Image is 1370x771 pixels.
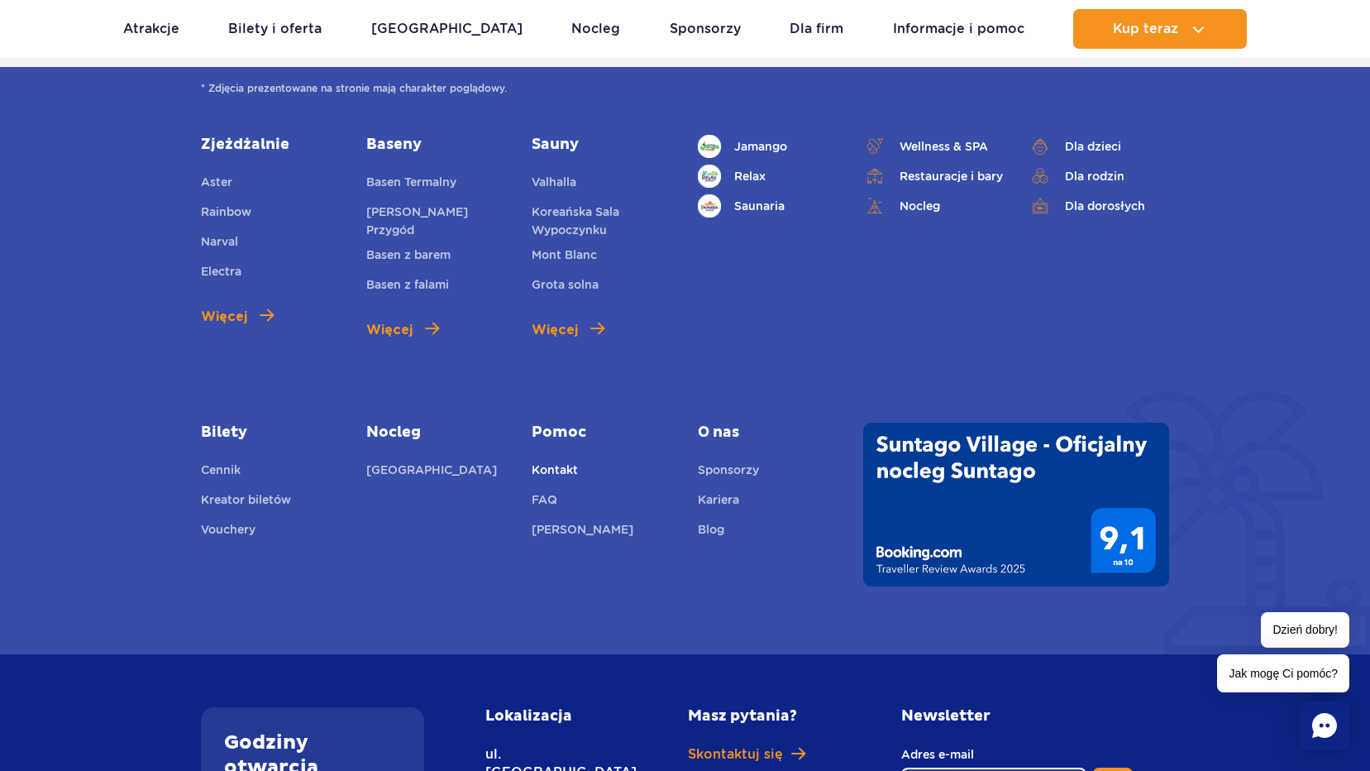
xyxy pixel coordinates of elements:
a: Restauracje i bary [863,165,1004,188]
div: Chat [1300,701,1349,750]
span: Kup teraz [1113,22,1178,36]
a: Basen Termalny [366,173,456,196]
span: Skontaktuj się [688,745,783,764]
span: O nas [698,423,838,443]
a: Nocleg [366,423,507,443]
span: Wellness & SPA [900,137,988,156]
a: Cennik [201,461,241,484]
a: Więcej [201,307,274,327]
button: Kup teraz [1073,9,1247,49]
a: Mont Blanc [532,246,597,269]
a: FAQ [532,491,557,514]
a: Skontaktuj się [688,745,848,764]
a: Saunaria [698,194,838,218]
span: Jak mogę Ci pomóc? [1217,654,1349,692]
a: Zjeżdżalnie [201,135,341,155]
span: Rainbow [201,205,251,218]
a: Valhalla [532,173,576,196]
a: Dla dzieci [1029,135,1169,158]
a: Kreator biletów [201,491,291,514]
span: Narval [201,235,238,248]
a: Nocleg [863,194,1004,218]
a: Rainbow [201,203,251,226]
a: Basen z falami [366,275,449,299]
a: Więcej [366,320,439,340]
a: Wellness & SPA [863,135,1004,158]
span: Więcej [366,320,413,340]
a: [PERSON_NAME] Przygód [366,203,507,239]
span: Mont Blanc [532,248,597,261]
a: Dla firm [790,9,843,49]
a: Jamango [698,135,838,158]
a: Sauny [532,135,672,155]
h2: Newsletter [901,707,1133,726]
a: Blog [698,520,724,544]
span: Aster [201,175,232,189]
a: Nocleg [571,9,620,49]
a: Dla dorosłych [1029,194,1169,218]
h2: Lokalizacja [485,707,613,726]
span: Dzień dobry! [1261,612,1349,648]
a: Kontakt [532,461,578,484]
a: [PERSON_NAME] [532,520,633,544]
a: Więcej [532,320,604,340]
a: Dla rodzin [1029,165,1169,188]
a: Informacje i pomoc [893,9,1024,49]
a: Sponsorzy [698,461,759,484]
a: Kariera [698,491,739,514]
a: Bilety i oferta [228,9,322,49]
label: Adres e-mail [901,745,1086,764]
a: [GEOGRAPHIC_DATA] [371,9,523,49]
a: Pomoc [532,423,672,443]
a: Narval [201,232,238,256]
a: [GEOGRAPHIC_DATA] [366,461,497,484]
a: Atrakcje [123,9,179,49]
a: Bilety [201,423,341,443]
a: Electra [201,262,241,285]
img: Traveller Review Awards 2025' od Booking.com dla Suntago Village - wynik 9.1/10 [863,423,1169,587]
a: Baseny [366,135,507,155]
span: * Zdjęcia prezentowane na stronie mają charakter poglądowy. [201,80,1169,97]
span: Więcej [532,320,578,340]
span: Jamango [734,137,787,156]
a: Vouchery [201,520,255,544]
a: Sponsorzy [670,9,741,49]
span: Valhalla [532,175,576,189]
a: Relax [698,165,838,188]
a: Basen z barem [366,246,451,269]
h2: Masz pytania? [688,707,848,726]
a: Aster [201,173,232,196]
a: Grota solna [532,275,599,299]
a: Koreańska Sala Wypoczynku [532,203,672,239]
span: Więcej [201,307,247,327]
